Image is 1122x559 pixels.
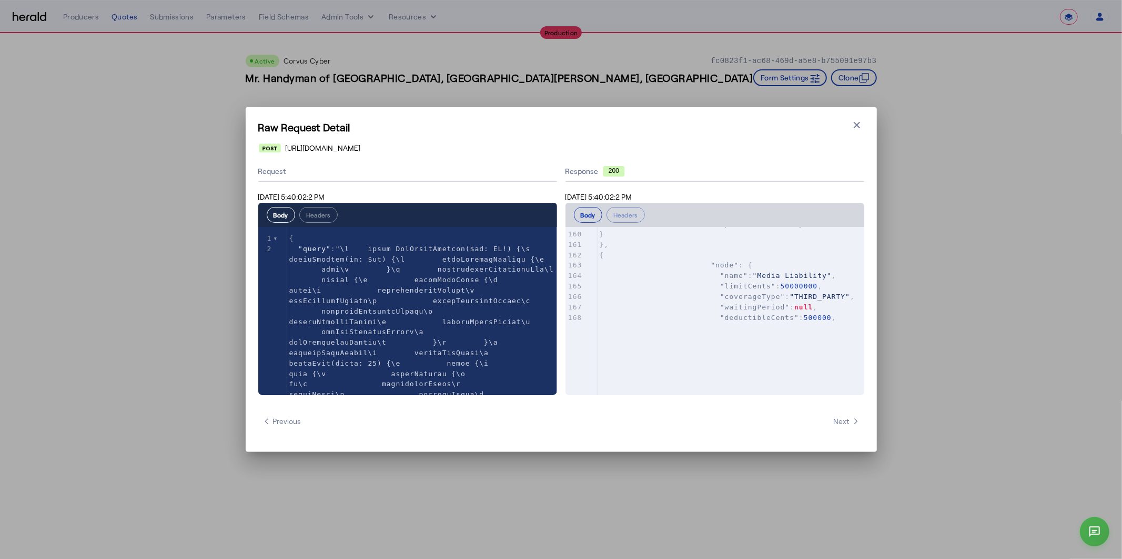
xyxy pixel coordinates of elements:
span: { [289,234,294,242]
div: 166 [565,292,584,302]
span: "query" [298,245,331,253]
span: Next [834,416,860,427]
button: Body [267,207,295,223]
span: "limitCents" [720,282,776,290]
span: } [600,230,604,238]
span: "name" [720,272,748,279]
span: [URL][DOMAIN_NAME] [285,143,360,153]
span: null [794,303,813,311]
span: : , [600,314,836,322]
span: : , [600,282,823,290]
div: 1 [258,233,274,244]
div: 163 [565,260,584,271]
div: 165 [565,281,584,292]
button: Headers [607,207,645,223]
span: : , [600,303,818,311]
text: 200 [608,167,619,174]
button: Next [830,412,864,431]
span: "deductibleCents" [720,314,799,322]
button: Headers [299,207,338,223]
span: : , [600,293,855,301]
span: [DATE] 5:40:02:2 PM [565,192,632,201]
div: Request [258,162,557,182]
button: Previous [258,412,306,431]
div: 162 [565,250,584,261]
span: { [600,251,604,259]
div: 2 [258,244,274,254]
span: "node" [711,261,739,269]
span: }, [600,241,609,249]
div: 161 [565,240,584,250]
div: Response [565,166,864,177]
span: "waitingPeriod" [720,303,790,311]
span: [DATE] 5:40:02:2 PM [258,192,325,201]
span: Previous [262,416,301,427]
button: Body [574,207,602,223]
span: : { [600,261,753,269]
span: "coverageType" [720,293,785,301]
div: 167 [565,302,584,313]
span: 50000000 [781,282,818,290]
h1: Raw Request Detail [258,120,864,134]
span: 500000 [804,314,832,322]
div: 168 [565,313,584,323]
span: "THIRD_PARTY" [790,293,850,301]
span: : , [600,272,836,279]
div: 164 [565,271,584,281]
div: 160 [565,229,584,240]
span: "Media Liability" [753,272,832,279]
